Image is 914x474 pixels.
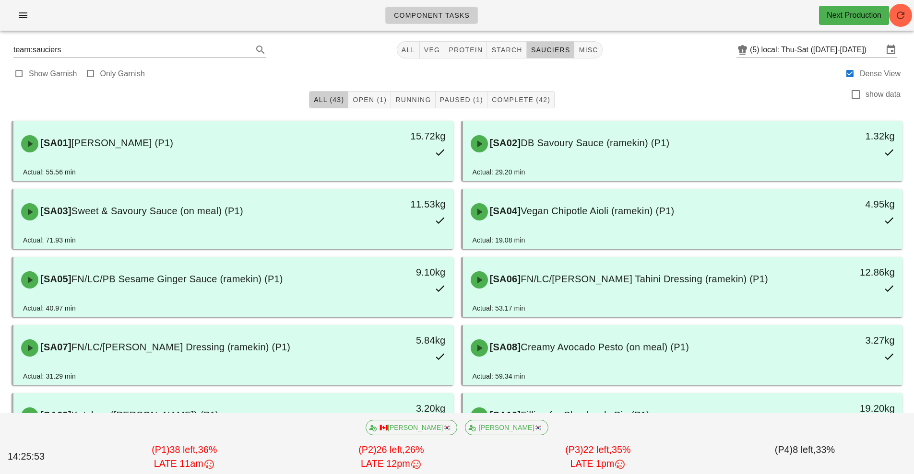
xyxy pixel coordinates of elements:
[488,274,521,284] span: [SA06]
[488,342,521,352] span: [SA08]
[288,441,495,473] div: (P2) 26%
[23,303,76,313] div: Actual: 40.97 min
[860,69,901,79] label: Dense View
[497,457,700,471] div: LATE 1pm
[491,46,522,54] span: starch
[473,167,525,177] div: Actual: 29.20 min
[521,342,689,352] span: Creamy Avocado Pesto (on meal) (P1)
[436,91,487,108] button: Paused (1)
[574,41,602,58] button: misc
[290,457,493,471] div: LATE 12pm
[29,69,77,79] label: Show Garnish
[348,91,391,108] button: Open (1)
[348,401,445,416] div: 3.20kg
[309,91,348,108] button: All (43)
[527,41,575,58] button: sauciers
[71,138,173,148] span: [PERSON_NAME] (P1)
[38,206,71,216] span: [SA03]
[495,441,701,473] div: (P3) 35%
[487,41,526,58] button: starch
[578,46,598,54] span: misc
[521,274,768,284] span: FN/LC/[PERSON_NAME] Tahini Dressing (ramekin) (P1)
[488,138,521,148] span: [SA02]
[6,448,81,466] div: 14:25:53
[23,235,76,245] div: Actual: 71.93 min
[397,41,420,58] button: All
[348,265,445,280] div: 9.10kg
[521,206,674,216] span: Vegan Chipotle Aioli (ramekin) (P1)
[701,441,908,473] div: (P4) 33%
[348,128,445,144] div: 15.72kg
[866,90,901,99] label: show data
[531,46,570,54] span: sauciers
[71,274,283,284] span: FN/LC/PB Sesame Ginger Sauce (ramekin) (P1)
[488,206,521,216] span: [SA04]
[38,342,71,352] span: [SA07]
[83,457,286,471] div: LATE 11am
[473,303,525,313] div: Actual: 53.17 min
[81,441,288,473] div: (P1) 36%
[38,138,71,148] span: [SA01]
[473,371,525,382] div: Actual: 59.34 min
[439,96,483,104] span: Paused (1)
[827,10,881,21] div: Next Production
[583,444,612,455] span: 22 left,
[348,197,445,212] div: 11.53kg
[169,444,198,455] span: 38 left,
[487,91,555,108] button: Complete (42)
[372,420,451,435] span: 🇨🇦[PERSON_NAME]🇰🇷
[444,41,487,58] button: protein
[424,46,440,54] span: veg
[71,410,219,420] span: Ketchup ([PERSON_NAME]) (P1)
[797,333,895,348] div: 3.27kg
[71,206,243,216] span: Sweet & Savoury Sauce (on meal) (P1)
[100,69,145,79] label: Only Garnish
[38,410,71,420] span: [SA09]
[401,46,415,54] span: All
[348,333,445,348] div: 5.84kg
[797,128,895,144] div: 1.32kg
[395,96,431,104] span: Running
[71,342,290,352] span: FN/LC/[PERSON_NAME] Dressing (ramekin) (P1)
[23,371,76,382] div: Actual: 31.29 min
[471,420,542,435] span: [PERSON_NAME]🇰🇷
[793,444,816,455] span: 8 left,
[23,167,76,177] div: Actual: 55.56 min
[491,96,550,104] span: Complete (42)
[393,12,470,19] span: Component Tasks
[797,401,895,416] div: 19.20kg
[488,410,521,420] span: [SA10]
[385,7,478,24] a: Component Tasks
[420,41,445,58] button: veg
[521,138,669,148] span: DB Savoury Sauce (ramekin) (P1)
[473,235,525,245] div: Actual: 19.08 min
[377,444,405,455] span: 26 left,
[750,45,761,55] div: (5)
[521,410,650,420] span: Filling for Shepherds Pie (P1)
[448,46,483,54] span: protein
[313,96,344,104] span: All (43)
[391,91,435,108] button: Running
[797,265,895,280] div: 12.86kg
[352,96,387,104] span: Open (1)
[38,274,71,284] span: [SA05]
[797,197,895,212] div: 4.95kg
